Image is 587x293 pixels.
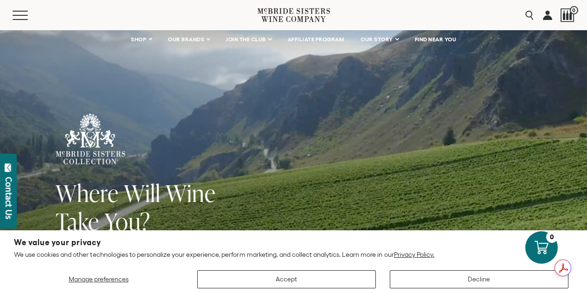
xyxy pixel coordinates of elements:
[56,177,119,209] span: Where
[570,6,578,14] span: 0
[162,30,215,49] a: OUR BRANDS
[197,270,376,288] button: Accept
[409,30,463,49] a: FIND NEAR YOU
[168,36,204,43] span: OUR BRANDS
[14,250,573,259] p: We use cookies and other technologies to personalize your experience, perform marketing, and coll...
[394,251,434,258] a: Privacy Policy.
[355,30,404,49] a: OUR STORY
[415,36,457,43] span: FIND NEAR YOU
[125,30,157,49] a: SHOP
[288,36,344,43] span: AFFILIATE PROGRAM
[69,275,129,283] span: Manage preferences
[14,239,573,247] h2: We value your privacy
[56,205,99,237] span: Take
[390,270,568,288] button: Decline
[14,270,183,288] button: Manage preferences
[166,177,216,209] span: Wine
[361,36,393,43] span: OUR STORY
[104,205,150,237] span: You?
[4,177,13,219] div: Contact Us
[124,177,161,209] span: Will
[13,11,46,20] button: Mobile Menu Trigger
[546,231,558,243] div: 0
[220,30,277,49] a: JOIN THE CLUB
[282,30,350,49] a: AFFILIATE PROGRAM
[226,36,266,43] span: JOIN THE CLUB
[131,36,147,43] span: SHOP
